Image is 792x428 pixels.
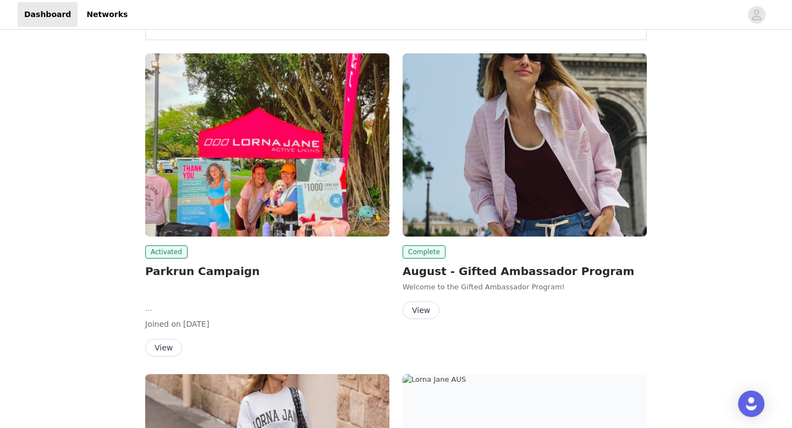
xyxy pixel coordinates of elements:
p: Welcome to the Gifted Ambassador Program! [403,282,647,293]
button: View [145,339,182,356]
h2: Parkrun Campaign [145,263,389,279]
a: View [145,344,182,352]
a: Dashboard [18,2,78,27]
span: Complete [403,245,446,259]
a: View [403,306,439,315]
img: Lorna Jane AUS [403,53,647,237]
a: Networks [80,2,134,27]
img: Lorna Jane AUS [145,53,389,237]
span: Joined on [145,320,181,328]
h2: August - Gifted Ambassador Program [403,263,647,279]
div: avatar [751,6,762,24]
span: Activated [145,245,188,259]
span: [DATE] [183,320,209,328]
div: Open Intercom Messenger [738,391,765,417]
button: View [403,301,439,319]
